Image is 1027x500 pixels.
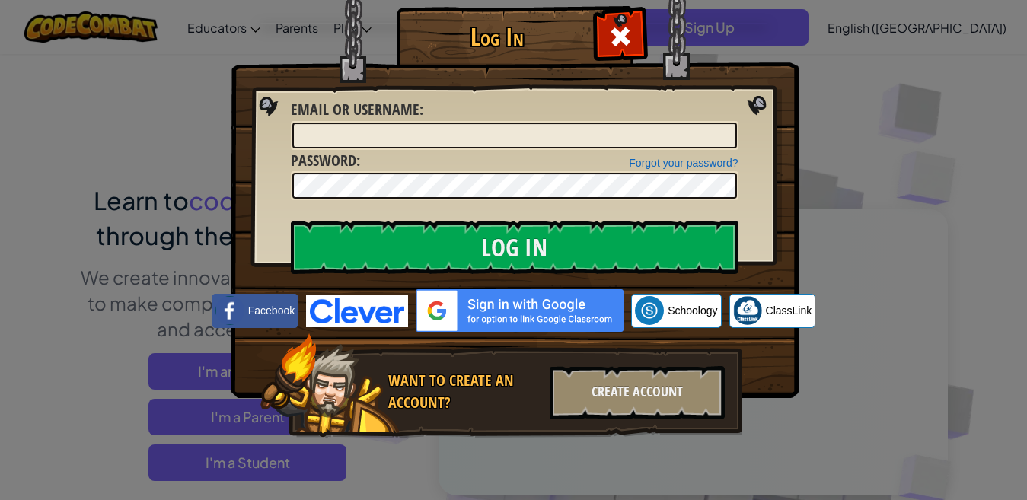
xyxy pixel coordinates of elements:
[635,296,664,325] img: schoology.png
[306,295,408,327] img: clever-logo-blue.png
[668,303,717,318] span: Schoology
[416,289,624,332] img: gplus_sso_button2.svg
[291,150,356,170] span: Password
[400,24,595,50] h1: Log In
[629,157,738,169] a: Forgot your password?
[291,99,423,121] label: :
[248,303,295,318] span: Facebook
[733,296,762,325] img: classlink-logo-small.png
[291,99,419,119] span: Email or Username
[388,370,541,413] div: Want to create an account?
[550,366,725,419] div: Create Account
[215,296,244,325] img: facebook_small.png
[766,303,812,318] span: ClassLink
[291,221,738,274] input: Log In
[291,150,360,172] label: :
